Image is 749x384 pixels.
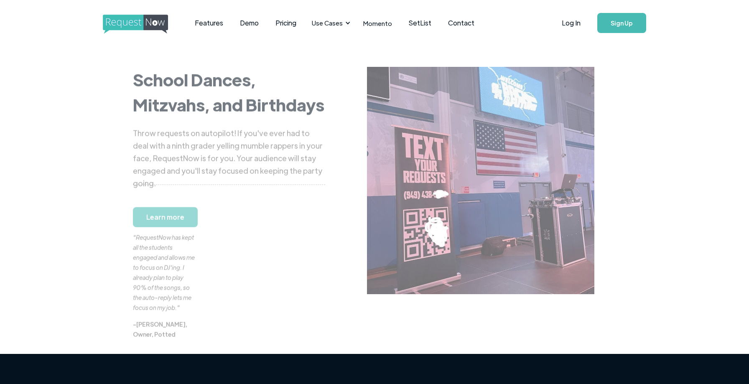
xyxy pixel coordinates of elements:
div: Use Cases [312,18,343,28]
a: Demo [232,10,267,36]
div: "RequestNow has kept all the students engaged and allows me to focus on DJ'ing. I already plan to... [133,222,196,313]
a: SetList [400,10,440,36]
a: Pricing [267,10,305,36]
a: Features [186,10,232,36]
div: Use Cases [307,10,353,36]
div: -[PERSON_NAME], Owner, Potted Productions [133,319,196,349]
a: Momento [355,11,400,36]
a: home [103,15,166,31]
a: Log In [553,8,589,38]
img: poster for requests in a gym [367,67,594,294]
img: requestnow logo [103,15,183,34]
strong: School Dances, Mitzvahs, and Birthdays [133,69,324,115]
a: Sign Up [597,13,646,33]
div: Throw requests on autopilot! If you've ever had to deal with a ninth grader yelling mumble rapper... [133,127,325,190]
a: Learn more [133,207,198,227]
a: Contact [440,10,483,36]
